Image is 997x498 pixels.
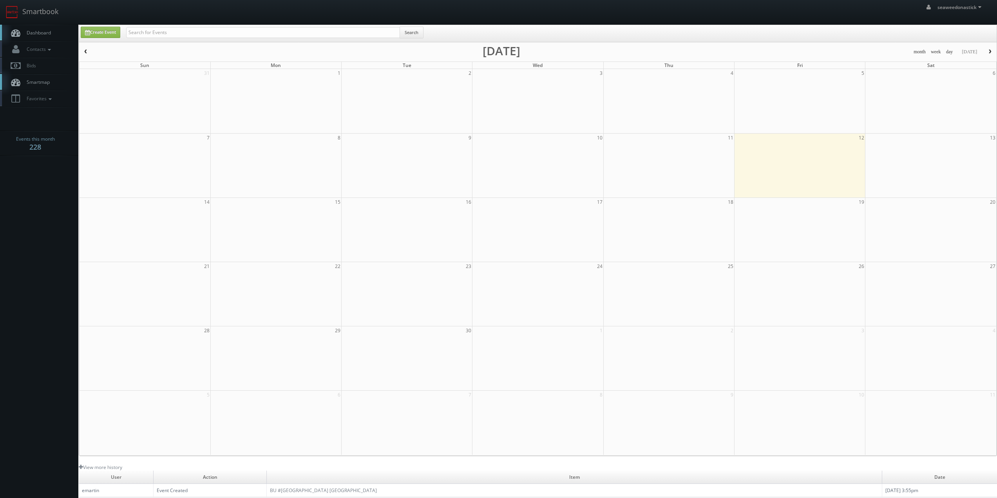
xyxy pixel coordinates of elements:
[271,62,281,69] span: Mon
[23,79,50,85] span: Smartmap
[943,47,956,57] button: day
[858,391,865,399] span: 10
[334,198,341,206] span: 15
[465,198,472,206] span: 16
[468,391,472,399] span: 7
[599,69,603,77] span: 3
[465,326,472,335] span: 30
[861,326,865,335] span: 3
[989,391,996,399] span: 11
[140,62,149,69] span: Sun
[154,471,267,484] td: Action
[203,69,210,77] span: 31
[334,262,341,270] span: 22
[599,391,603,399] span: 8
[270,487,377,494] a: BU #[GEOGRAPHIC_DATA] [GEOGRAPHIC_DATA]
[206,391,210,399] span: 5
[858,262,865,270] span: 26
[596,262,603,270] span: 24
[989,134,996,142] span: 13
[203,262,210,270] span: 21
[468,134,472,142] span: 9
[16,135,55,143] span: Events this month
[23,46,53,53] span: Contacts
[727,198,734,206] span: 18
[206,134,210,142] span: 7
[797,62,803,69] span: Fri
[992,326,996,335] span: 4
[337,69,341,77] span: 1
[730,69,734,77] span: 4
[861,69,865,77] span: 5
[664,62,673,69] span: Thu
[959,47,980,57] button: [DATE]
[483,47,520,55] h2: [DATE]
[989,262,996,270] span: 27
[23,62,36,69] span: Bids
[599,326,603,335] span: 1
[465,262,472,270] span: 23
[937,4,984,11] span: seaweedonastick
[79,484,154,497] td: emartin
[337,391,341,399] span: 6
[400,27,423,38] button: Search
[596,134,603,142] span: 10
[6,6,18,18] img: smartbook-logo.png
[858,134,865,142] span: 12
[23,95,54,102] span: Favorites
[203,198,210,206] span: 14
[928,47,944,57] button: week
[468,69,472,77] span: 2
[29,142,41,152] strong: 228
[596,198,603,206] span: 17
[154,484,267,497] td: Event Created
[334,326,341,335] span: 29
[882,471,997,484] td: Date
[81,27,120,38] a: Create Event
[403,62,411,69] span: Tue
[337,134,341,142] span: 8
[23,29,51,36] span: Dashboard
[727,262,734,270] span: 25
[730,326,734,335] span: 2
[911,47,928,57] button: month
[730,391,734,399] span: 9
[79,464,122,471] a: View more history
[267,471,882,484] td: Item
[126,27,400,38] input: Search for Events
[989,198,996,206] span: 20
[927,62,935,69] span: Sat
[727,134,734,142] span: 11
[79,471,154,484] td: User
[882,484,997,497] td: [DATE] 3:55pm
[203,326,210,335] span: 28
[533,62,543,69] span: Wed
[992,69,996,77] span: 6
[858,198,865,206] span: 19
